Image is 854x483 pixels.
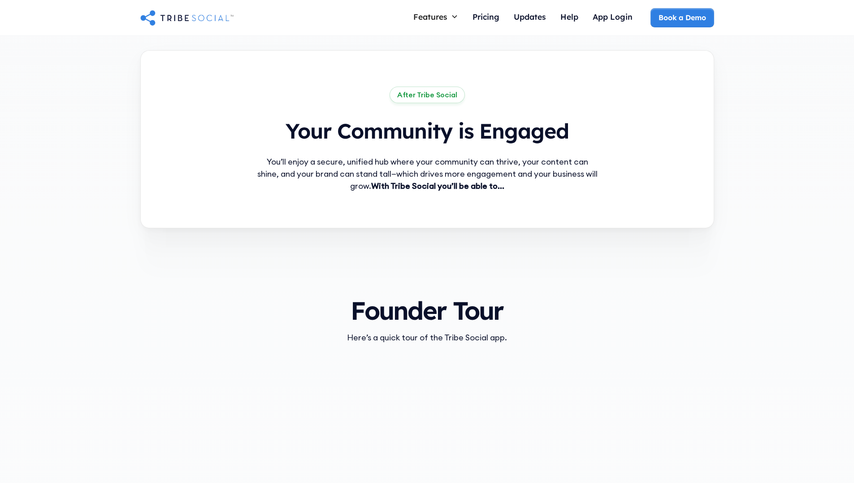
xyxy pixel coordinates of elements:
a: Book a Demo [650,8,714,27]
div: Updates [514,12,546,22]
div: Pricing [473,12,499,22]
a: home [140,9,234,26]
div: Here’s a quick tour of the Tribe Social app. [312,331,542,344]
a: Help [553,8,585,27]
strong: With Tribe Social you’ll be able to… [371,181,504,191]
div: After Tribe Social [397,90,457,100]
a: App Login [585,8,640,27]
div: App Login [593,12,633,22]
a: Pricing [465,8,507,27]
a: Updates [507,8,553,27]
h2: Your Community is Engaged [255,117,599,144]
h3: Founder Tour [312,297,542,325]
div: Features [413,12,447,22]
div: You’ll enjoy a secure, unified hub where your community can thrive, your content can shine, and y... [255,156,599,192]
div: Features [406,8,465,25]
div: Help [560,12,578,22]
